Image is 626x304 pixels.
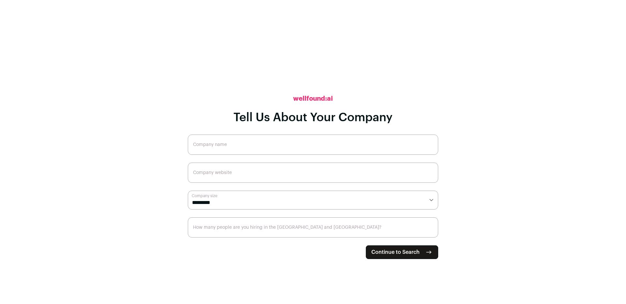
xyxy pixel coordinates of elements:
[233,111,393,124] h1: Tell Us About Your Company
[371,248,420,256] span: Continue to Search
[188,135,438,155] input: Company name
[188,217,438,238] input: How many people are you hiring in the US and Canada?
[366,245,438,259] button: Continue to Search
[293,94,333,103] h2: wellfound:ai
[188,163,438,183] input: Company website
